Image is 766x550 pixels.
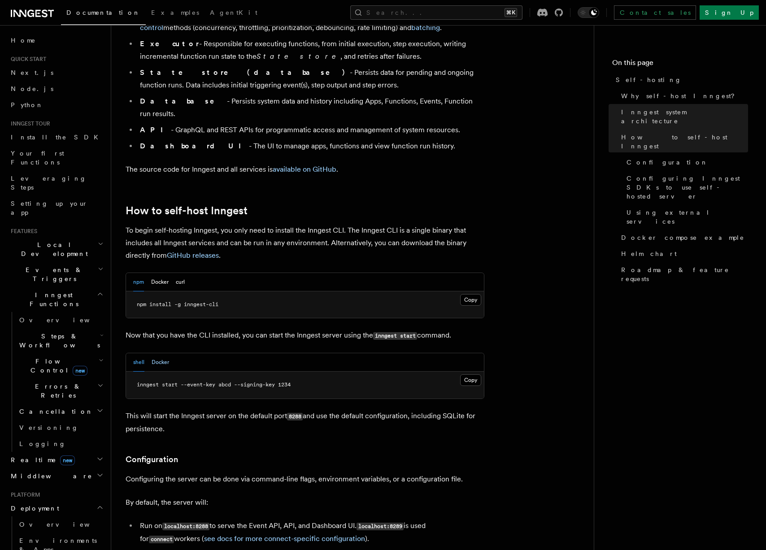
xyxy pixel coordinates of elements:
[7,120,50,127] span: Inngest tour
[16,332,100,350] span: Steps & Workflows
[167,251,219,260] a: GitHub releases
[152,353,169,372] button: Docker
[7,468,105,484] button: Middleware
[357,523,404,530] code: localhost:8289
[133,353,144,372] button: shell
[11,200,88,216] span: Setting up your app
[140,97,227,105] strong: Database
[11,101,44,108] span: Python
[7,56,46,63] span: Quick start
[460,374,481,386] button: Copy
[578,7,599,18] button: Toggle dark mode
[612,72,748,88] a: Self-hosting
[618,129,748,154] a: How to self-host Inngest
[11,85,53,92] span: Node.js
[7,290,97,308] span: Inngest Functions
[126,224,484,262] p: To begin self-hosting Inngest, you only need to install the Inngest CLI. The Inngest CLI is a sin...
[126,329,484,342] p: Now that you have the CLI installed, you can start the Inngest server using the command.
[621,133,748,151] span: How to self-host Inngest
[621,249,677,258] span: Helm chart
[618,230,748,246] a: Docker compose example
[7,81,105,97] a: Node.js
[618,246,748,262] a: Helm chart
[627,174,748,201] span: Configuring Inngest SDKs to use self-hosted server
[16,516,105,533] a: Overview
[505,8,517,17] kbd: ⌘K
[7,145,105,170] a: Your first Functions
[19,316,112,324] span: Overview
[11,36,36,45] span: Home
[7,228,37,235] span: Features
[627,158,708,167] span: Configuration
[16,378,105,403] button: Errors & Retries
[7,504,59,513] span: Deployment
[73,366,87,376] span: new
[16,436,105,452] a: Logging
[204,534,365,543] a: see docs for more connect-specific configuration
[7,129,105,145] a: Install the SDK
[176,273,185,291] button: curl
[16,312,105,328] a: Overview
[287,413,303,420] code: 8288
[140,39,199,48] strong: Executor
[137,38,484,63] li: - Responsible for executing functions, from initial execution, step execution, writing incrementa...
[7,262,105,287] button: Events & Triggers
[19,424,78,431] span: Versioning
[373,332,417,340] code: inngest start
[7,65,105,81] a: Next.js
[210,9,257,16] span: AgentKit
[137,95,484,120] li: - Persists system data and history including Apps, Functions, Events, Function run results.
[460,294,481,306] button: Copy
[7,472,92,481] span: Middleware
[618,104,748,129] a: Inngest system architecture
[140,142,249,150] strong: Dashboard UI
[66,9,140,16] span: Documentation
[627,208,748,226] span: Using external services
[16,420,105,436] a: Versioning
[146,3,205,24] a: Examples
[614,5,696,20] a: Contact sales
[7,287,105,312] button: Inngest Functions
[7,240,98,258] span: Local Development
[126,496,484,509] p: By default, the server will:
[140,11,441,32] a: flow control
[621,265,748,283] span: Roadmap & feature requests
[137,66,484,91] li: - Persists data for pending and ongoing function runs. Data includes initial triggering event(s),...
[137,124,484,136] li: - GraphQL and REST APIs for programmatic access and management of system resources.
[7,237,105,262] button: Local Development
[133,273,144,291] button: npm
[16,328,105,353] button: Steps & Workflows
[16,403,105,420] button: Cancellation
[16,357,99,375] span: Flow Control
[7,491,40,498] span: Platform
[151,273,169,291] button: Docker
[140,126,171,134] strong: API
[350,5,522,20] button: Search...⌘K
[126,453,178,466] a: Configuration
[19,440,66,447] span: Logging
[11,69,53,76] span: Next.js
[151,9,199,16] span: Examples
[140,68,350,77] strong: State store (database)
[7,265,98,283] span: Events & Triggers
[16,382,97,400] span: Errors & Retries
[7,195,105,221] a: Setting up your app
[7,455,75,464] span: Realtime
[623,170,748,204] a: Configuring Inngest SDKs to use self-hosted server
[126,204,248,217] a: How to self-host Inngest
[623,154,748,170] a: Configuration
[7,312,105,452] div: Inngest Functions
[273,165,336,173] a: available on GitHub
[7,452,105,468] button: Realtimenew
[7,32,105,48] a: Home
[7,170,105,195] a: Leveraging Steps
[612,57,748,72] h4: On this page
[137,520,484,546] li: Run on to serve the Event API, API, and Dashboard UI. is used for workers ( ).
[61,3,146,25] a: Documentation
[137,301,218,307] span: npm install -g inngest-cli
[126,473,484,485] p: Configuring the server can be done via command-line flags, environment variables, or a configurat...
[618,262,748,287] a: Roadmap & feature requests
[623,204,748,230] a: Using external services
[621,108,748,126] span: Inngest system architecture
[11,134,104,141] span: Install the SDK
